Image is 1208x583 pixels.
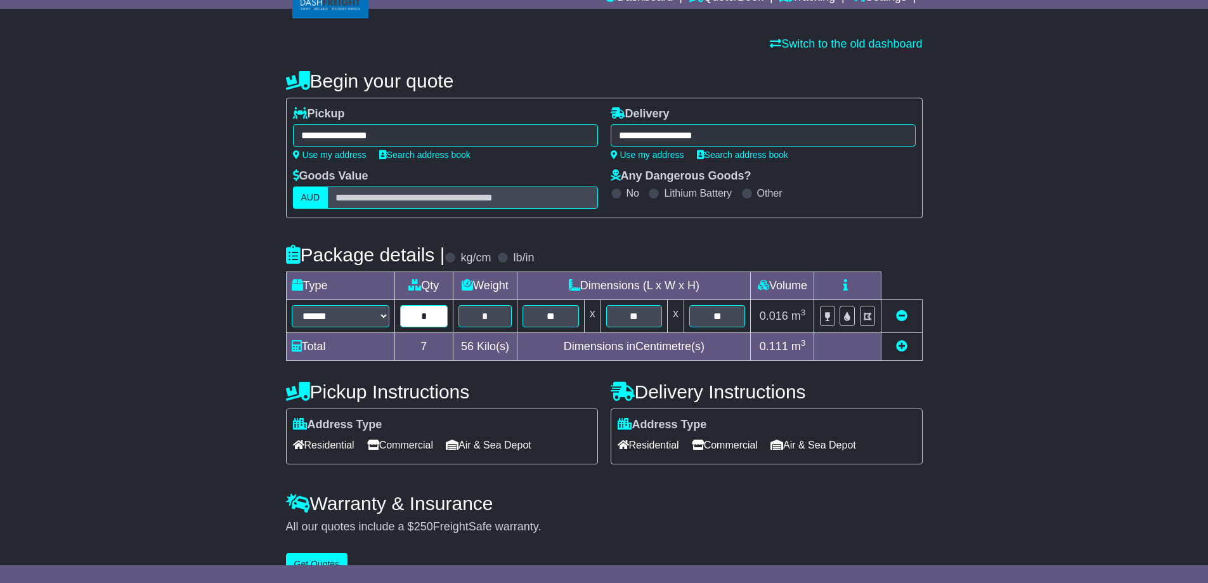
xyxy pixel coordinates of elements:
span: 0.111 [760,340,788,353]
button: Get Quotes [286,553,348,575]
a: Use my address [611,150,684,160]
a: Remove this item [896,310,907,322]
label: kg/cm [460,251,491,265]
div: All our quotes include a $ FreightSafe warranty. [286,520,923,534]
a: Search address book [697,150,788,160]
span: Residential [618,435,679,455]
label: lb/in [513,251,534,265]
label: Address Type [618,418,707,432]
td: x [668,300,684,333]
a: Add new item [896,340,907,353]
span: Commercial [692,435,758,455]
a: Search address book [379,150,471,160]
td: 7 [395,333,453,361]
label: No [627,187,639,199]
h4: Begin your quote [286,70,923,91]
td: Dimensions (L x W x H) [517,272,751,300]
a: Use my address [293,150,367,160]
td: Kilo(s) [453,333,517,361]
td: x [584,300,601,333]
span: m [791,310,806,322]
sup: 3 [801,308,806,317]
span: 56 [461,340,474,353]
label: Address Type [293,418,382,432]
td: Dimensions in Centimetre(s) [517,333,751,361]
td: Weight [453,272,517,300]
h4: Delivery Instructions [611,381,923,402]
span: Air & Sea Depot [770,435,856,455]
label: Pickup [293,107,345,121]
label: Goods Value [293,169,368,183]
label: Other [757,187,783,199]
label: Any Dangerous Goods? [611,169,751,183]
h4: Package details | [286,244,445,265]
h4: Pickup Instructions [286,381,598,402]
span: 250 [414,520,433,533]
sup: 3 [801,338,806,348]
a: Switch to the old dashboard [770,37,922,50]
label: Delivery [611,107,670,121]
td: Type [286,272,395,300]
label: AUD [293,187,328,209]
td: Total [286,333,395,361]
label: Lithium Battery [664,187,732,199]
span: 0.016 [760,310,788,322]
span: Commercial [367,435,433,455]
span: Residential [293,435,354,455]
td: Volume [751,272,814,300]
h4: Warranty & Insurance [286,493,923,514]
td: Qty [395,272,453,300]
span: m [791,340,806,353]
span: Air & Sea Depot [446,435,531,455]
